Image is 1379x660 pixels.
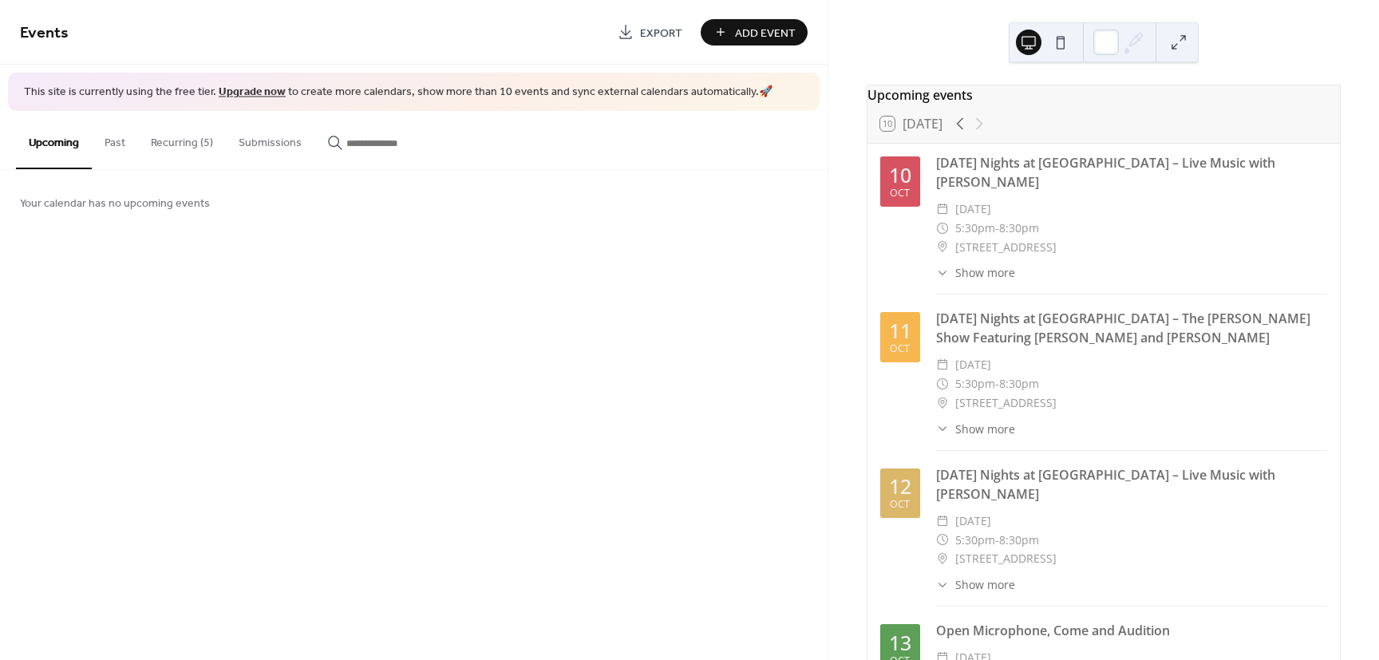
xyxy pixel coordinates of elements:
[955,238,1057,257] span: [STREET_ADDRESS]
[889,165,911,185] div: 10
[735,25,796,41] span: Add Event
[936,549,949,568] div: ​
[955,219,995,238] span: 5:30pm
[936,238,949,257] div: ​
[936,512,949,531] div: ​
[999,374,1039,393] span: 8:30pm
[219,81,286,103] a: Upgrade now
[936,355,949,374] div: ​
[995,531,999,550] span: -
[936,576,949,593] div: ​
[936,219,949,238] div: ​
[889,633,911,653] div: 13
[955,421,1015,437] span: Show more
[955,374,995,393] span: 5:30pm
[606,19,694,45] a: Export
[890,188,910,199] div: Oct
[138,111,226,168] button: Recurring (5)
[995,219,999,238] span: -
[889,321,911,341] div: 11
[640,25,682,41] span: Export
[20,18,69,49] span: Events
[16,111,92,169] button: Upcoming
[955,393,1057,413] span: [STREET_ADDRESS]
[936,200,949,219] div: ​
[936,393,949,413] div: ​
[936,374,949,393] div: ​
[24,85,772,101] span: This site is currently using the free tier. to create more calendars, show more than 10 events an...
[936,421,1015,437] button: ​Show more
[701,19,808,45] button: Add Event
[955,355,991,374] span: [DATE]
[936,576,1015,593] button: ​Show more
[867,85,1340,105] div: Upcoming events
[936,621,1327,640] div: Open Microphone, Come and Audition
[936,264,949,281] div: ​
[936,264,1015,281] button: ​Show more
[890,344,910,354] div: Oct
[955,512,991,531] span: [DATE]
[92,111,138,168] button: Past
[999,531,1039,550] span: 8:30pm
[955,549,1057,568] span: [STREET_ADDRESS]
[226,111,314,168] button: Submissions
[936,465,1327,504] div: [DATE] Nights at [GEOGRAPHIC_DATA] – Live Music with [PERSON_NAME]
[955,576,1015,593] span: Show more
[20,195,210,211] span: Your calendar has no upcoming events
[936,153,1327,192] div: [DATE] Nights at [GEOGRAPHIC_DATA] – Live Music with [PERSON_NAME]
[890,500,910,510] div: Oct
[995,374,999,393] span: -
[999,219,1039,238] span: 8:30pm
[936,421,949,437] div: ​
[955,531,995,550] span: 5:30pm
[936,309,1327,347] div: [DATE] Nights at [GEOGRAPHIC_DATA] – The [PERSON_NAME] Show Featuring [PERSON_NAME] and [PERSON_N...
[936,531,949,550] div: ​
[955,200,991,219] span: [DATE]
[955,264,1015,281] span: Show more
[889,476,911,496] div: 12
